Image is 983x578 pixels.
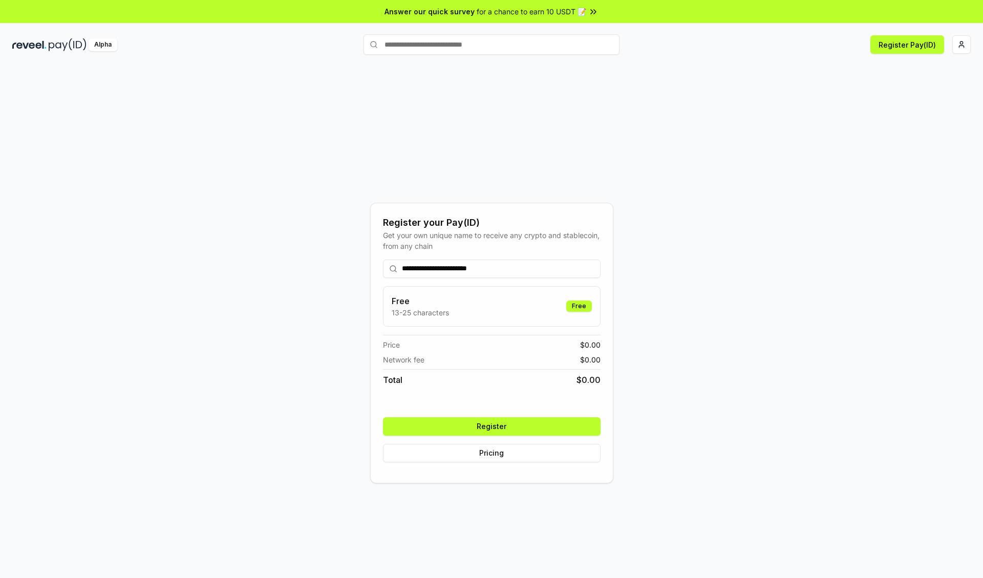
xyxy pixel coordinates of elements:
[12,38,47,51] img: reveel_dark
[576,374,601,386] span: $ 0.00
[49,38,87,51] img: pay_id
[392,295,449,307] h3: Free
[477,6,586,17] span: for a chance to earn 10 USDT 📝
[383,354,424,365] span: Network fee
[383,216,601,230] div: Register your Pay(ID)
[870,35,944,54] button: Register Pay(ID)
[383,374,402,386] span: Total
[580,339,601,350] span: $ 0.00
[383,444,601,462] button: Pricing
[392,307,449,318] p: 13-25 characters
[89,38,117,51] div: Alpha
[383,417,601,436] button: Register
[383,230,601,251] div: Get your own unique name to receive any crypto and stablecoin, from any chain
[580,354,601,365] span: $ 0.00
[566,301,592,312] div: Free
[384,6,475,17] span: Answer our quick survey
[383,339,400,350] span: Price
